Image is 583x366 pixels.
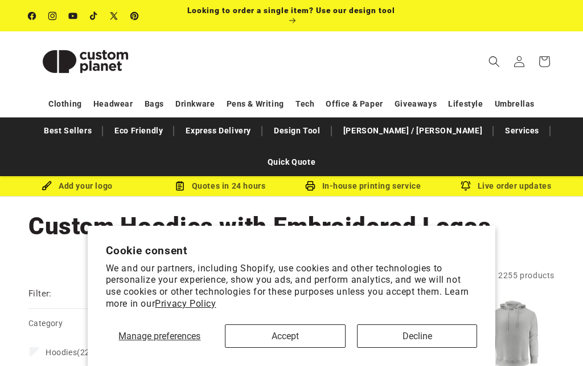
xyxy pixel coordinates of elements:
a: Bags [145,94,164,114]
a: [PERSON_NAME] / [PERSON_NAME] [338,121,488,141]
a: Umbrellas [495,94,535,114]
a: Office & Paper [326,94,383,114]
span: Hoodies [46,348,77,357]
a: Clothing [48,94,82,114]
a: Pens & Writing [227,94,284,114]
a: Quick Quote [262,152,322,172]
iframe: Chat Widget [526,311,583,366]
p: We and our partners, including Shopify, use cookies and other technologies to personalize your ex... [106,263,478,310]
a: Privacy Policy [155,298,216,309]
span: (2255) [46,347,103,357]
a: Best Sellers [38,121,97,141]
summary: Search [482,49,507,74]
summary: Category (0 selected) [28,309,176,338]
a: Services [499,121,545,141]
div: Live order updates [434,179,577,193]
img: Order updates [461,181,471,191]
img: In-house printing [305,181,315,191]
a: Custom Planet [24,31,147,91]
h2: Cookie consent [106,244,478,257]
img: Order Updates Icon [175,181,185,191]
button: Decline [357,324,478,348]
a: Design Tool [268,121,326,141]
h1: Custom Hoodies with Embroidered Logos [28,211,555,242]
h2: Filter: [28,287,52,300]
span: Manage preferences [118,331,200,341]
div: Add your logo [6,179,149,193]
button: Manage preferences [106,324,214,348]
a: Express Delivery [180,121,257,141]
div: In-house printing service [291,179,434,193]
a: Tech [295,94,314,114]
span: Category [28,319,63,328]
span: 2255 products [498,271,555,280]
div: Quotes in 24 hours [149,179,291,193]
a: Drinkware [175,94,215,114]
span: Looking to order a single item? Use our design tool [187,6,395,15]
button: Accept [225,324,346,348]
img: Custom Planet [28,36,142,87]
a: Lifestyle [448,94,483,114]
a: Giveaways [395,94,437,114]
img: Brush Icon [42,181,52,191]
a: Eco Friendly [109,121,169,141]
a: Headwear [93,94,133,114]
